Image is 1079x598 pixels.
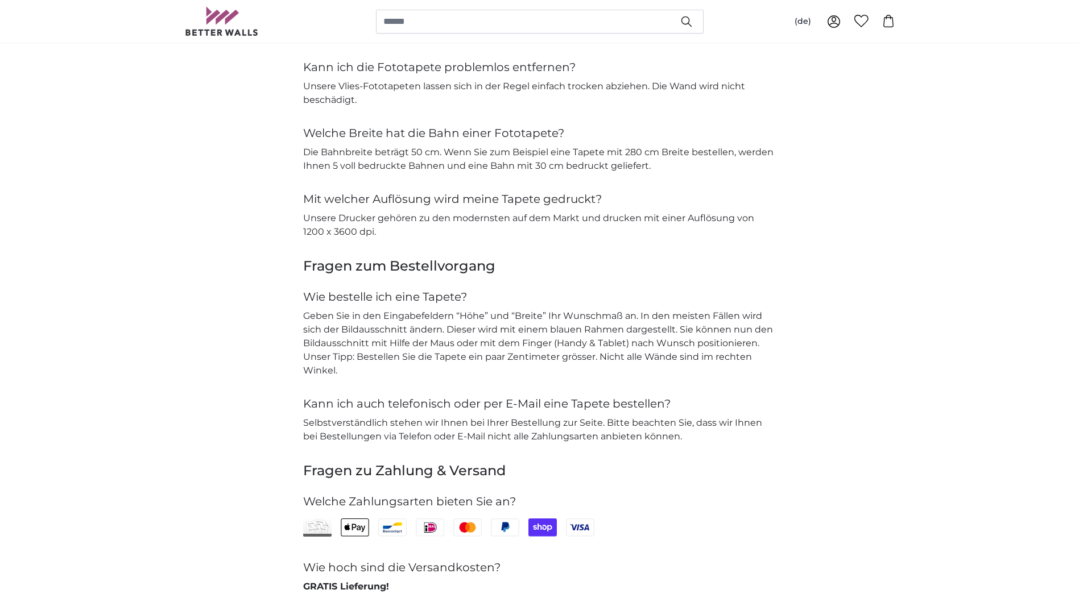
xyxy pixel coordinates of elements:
[303,146,776,173] p: Die Bahnbreite beträgt 50 cm. Wenn Sie zum Beispiel eine Tapete mit 280 cm Breite bestellen, werd...
[303,416,776,443] p: Selbstverständlich stehen wir Ihnen bei Ihrer Bestellung zur Seite. Bitte beachten Sie, dass wir ...
[303,257,776,275] h3: Fragen zum Bestellvorgang
[303,493,776,509] h4: Welche Zahlungsarten bieten Sie an?
[303,80,776,107] p: Unsere Vlies-Fototapeten lassen sich in der Regel einfach trocken abziehen. Die Wand wird nicht b...
[303,581,389,592] span: GRATIS Lieferung!
[303,125,776,141] h4: Welche Breite hat die Bahn einer Fototapete?
[303,518,332,537] img: Rechnung
[303,211,776,239] p: Unsere Drucker gehören zu den modernsten auf dem Markt und drucken mit einer Auflösung von 1200 x...
[185,7,259,36] img: Betterwalls
[303,309,776,377] p: Geben Sie in den Eingabefeldern “Höhe” und “Breite” Ihr Wunschmaß an. In den meisten Fällen wird ...
[303,191,776,207] h4: Mit welcher Auflösung wird meine Tapete gedruckt?
[303,462,776,480] h3: Fragen zu Zahlung & Versand
[786,11,820,32] button: (de)
[303,559,776,575] h4: Wie hoch sind die Versandkosten?
[303,396,776,412] h4: Kann ich auch telefonisch oder per E-Mail eine Tapete bestellen?
[303,59,776,75] h4: Kann ich die Fototapete problemlos entfernen?
[303,289,776,305] h4: Wie bestelle ich eine Tapete?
